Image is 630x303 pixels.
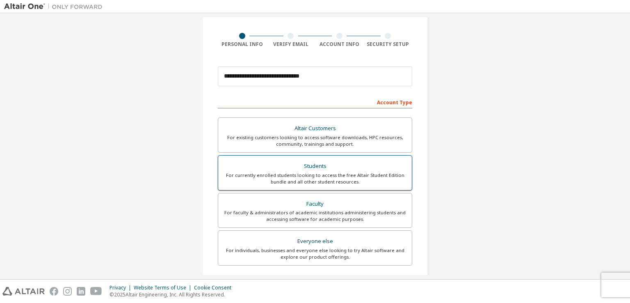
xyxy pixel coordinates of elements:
div: Students [223,161,407,172]
img: altair_logo.svg [2,287,45,296]
div: For existing customers looking to access software downloads, HPC resources, community, trainings ... [223,134,407,147]
div: Privacy [110,285,134,291]
img: youtube.svg [90,287,102,296]
div: Everyone else [223,236,407,247]
div: Faculty [223,198,407,210]
div: For faculty & administrators of academic institutions administering students and accessing softwa... [223,209,407,223]
div: For individuals, businesses and everyone else looking to try Altair software and explore our prod... [223,247,407,260]
div: Altair Customers [223,123,407,134]
div: Security Setup [364,41,413,48]
img: instagram.svg [63,287,72,296]
p: © 2025 Altair Engineering, Inc. All Rights Reserved. [110,291,236,298]
div: Verify Email [267,41,315,48]
div: Account Info [315,41,364,48]
img: facebook.svg [50,287,58,296]
img: linkedin.svg [77,287,85,296]
div: Personal Info [218,41,267,48]
div: For currently enrolled students looking to access the free Altair Student Edition bundle and all ... [223,172,407,185]
div: Website Terms of Use [134,285,194,291]
div: Cookie Consent [194,285,236,291]
img: Altair One [4,2,107,11]
div: Account Type [218,95,412,108]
